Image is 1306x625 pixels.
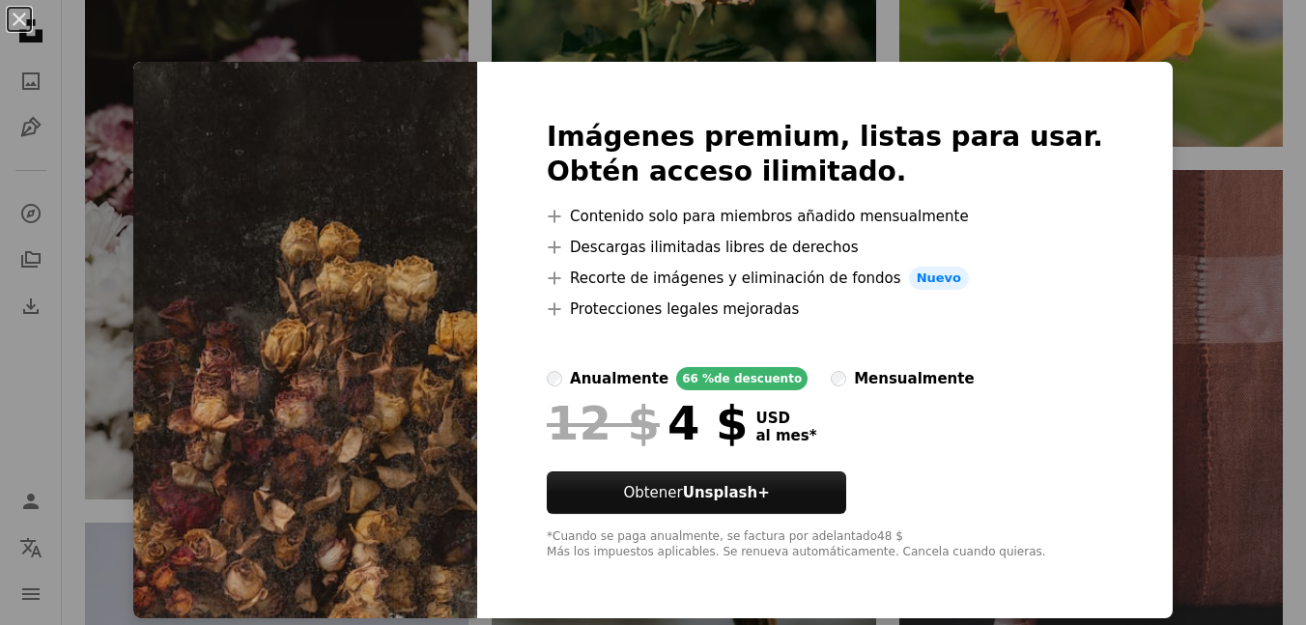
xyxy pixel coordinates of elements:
[547,120,1103,189] h2: Imágenes premium, listas para usar. Obtén acceso ilimitado.
[831,371,846,386] input: mensualmente
[755,410,816,427] span: USD
[547,205,1103,228] li: Contenido solo para miembros añadido mensualmente
[570,367,668,390] div: anualmente
[755,427,816,444] span: al mes *
[547,371,562,386] input: anualmente66 %de descuento
[683,484,770,501] strong: Unsplash+
[547,298,1103,321] li: Protecciones legales mejoradas
[909,267,969,290] span: Nuevo
[854,367,974,390] div: mensualmente
[547,267,1103,290] li: Recorte de imágenes y eliminación de fondos
[547,236,1103,259] li: Descargas ilimitadas libres de derechos
[133,62,477,618] img: premium_photo-1713823800836-7bc0c7186275
[547,529,1103,560] div: *Cuando se paga anualmente, se factura por adelantado 48 $ Más los impuestos aplicables. Se renue...
[547,398,660,448] span: 12 $
[547,398,748,448] div: 4 $
[676,367,808,390] div: 66 % de descuento
[547,471,846,514] button: ObtenerUnsplash+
